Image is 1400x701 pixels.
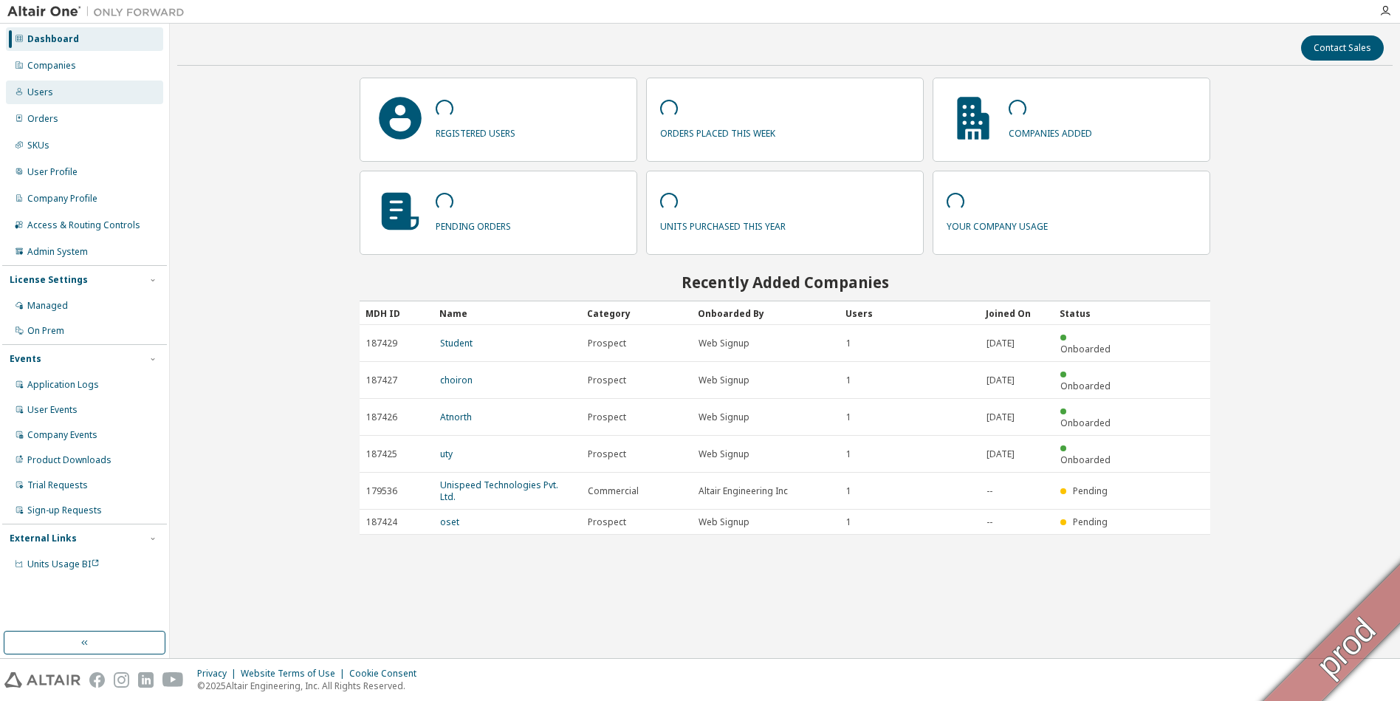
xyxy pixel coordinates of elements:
[440,374,473,386] a: choiron
[846,375,851,386] span: 1
[845,301,974,325] div: Users
[27,429,97,441] div: Company Events
[986,338,1015,349] span: [DATE]
[699,375,749,386] span: Web Signup
[27,219,140,231] div: Access & Routing Controls
[27,325,64,337] div: On Prem
[27,113,58,125] div: Orders
[114,672,129,688] img: instagram.svg
[440,337,473,349] a: Student
[1060,417,1111,429] span: Onboarded
[27,300,68,312] div: Managed
[846,338,851,349] span: 1
[27,479,88,491] div: Trial Requests
[1073,516,1108,528] span: Pending
[440,448,453,460] a: uty
[846,516,851,528] span: 1
[588,338,626,349] span: Prospect
[436,216,511,233] p: pending orders
[89,672,105,688] img: facebook.svg
[366,301,428,325] div: MDH ID
[660,123,775,140] p: orders placed this week
[27,166,78,178] div: User Profile
[241,668,349,680] div: Website Terms of Use
[1301,35,1384,61] button: Contact Sales
[588,448,626,460] span: Prospect
[846,411,851,423] span: 1
[4,672,80,688] img: altair_logo.svg
[699,448,749,460] span: Web Signup
[440,516,459,528] a: oset
[27,558,100,570] span: Units Usage BI
[10,353,41,365] div: Events
[197,680,425,692] p: © 2025 Altair Engineering, Inc. All Rights Reserved.
[349,668,425,680] div: Cookie Consent
[366,338,397,349] span: 187429
[699,338,749,349] span: Web Signup
[10,274,88,286] div: License Settings
[27,33,79,45] div: Dashboard
[1073,485,1108,497] span: Pending
[986,411,1015,423] span: [DATE]
[699,411,749,423] span: Web Signup
[698,301,834,325] div: Onboarded By
[138,672,154,688] img: linkedin.svg
[366,411,397,423] span: 187426
[986,516,992,528] span: --
[162,672,184,688] img: youtube.svg
[27,454,111,466] div: Product Downloads
[588,485,639,497] span: Commercial
[7,4,192,19] img: Altair One
[1060,301,1122,325] div: Status
[27,140,49,151] div: SKUs
[440,479,558,503] a: Unispeed Technologies Pvt. Ltd.
[846,485,851,497] span: 1
[27,404,78,416] div: User Events
[986,375,1015,386] span: [DATE]
[699,516,749,528] span: Web Signup
[699,485,788,497] span: Altair Engineering Inc
[366,448,397,460] span: 187425
[1060,343,1111,355] span: Onboarded
[360,273,1210,292] h2: Recently Added Companies
[1060,454,1111,466] span: Onboarded
[10,533,77,544] div: External Links
[366,485,397,497] span: 179536
[846,448,851,460] span: 1
[588,375,626,386] span: Prospect
[660,216,786,233] p: units purchased this year
[27,246,88,258] div: Admin System
[197,668,241,680] div: Privacy
[986,448,1015,460] span: [DATE]
[27,379,99,391] div: Application Logs
[588,516,626,528] span: Prospect
[986,485,992,497] span: --
[27,86,53,98] div: Users
[588,411,626,423] span: Prospect
[439,301,575,325] div: Name
[27,60,76,72] div: Companies
[440,411,472,423] a: Atnorth
[366,375,397,386] span: 187427
[1009,123,1092,140] p: companies added
[27,505,102,516] div: Sign-up Requests
[366,516,397,528] span: 187424
[27,193,97,205] div: Company Profile
[436,123,515,140] p: registered users
[1060,380,1111,392] span: Onboarded
[986,301,1048,325] div: Joined On
[587,301,686,325] div: Category
[947,216,1048,233] p: your company usage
